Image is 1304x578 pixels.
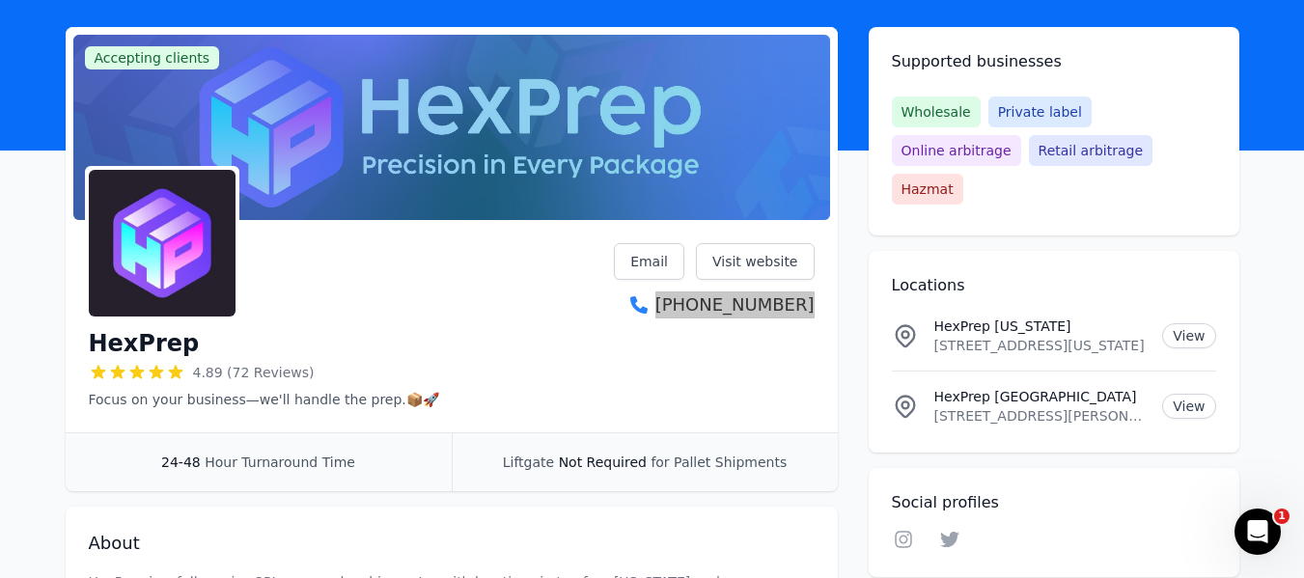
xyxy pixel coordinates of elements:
a: Visit website [696,243,815,280]
h2: Supported businesses [892,50,1216,73]
span: Wholesale [892,96,981,127]
span: Hour Turnaround Time [205,454,355,470]
p: HexPrep [US_STATE] [934,317,1148,336]
span: Not Required [559,454,647,470]
iframe: Intercom live chat [1235,509,1281,555]
a: Email [614,243,684,280]
a: View [1162,323,1215,348]
span: 24-48 [161,454,201,470]
a: View [1162,394,1215,419]
h2: Social profiles [892,491,1216,514]
span: 1 [1274,509,1290,524]
span: Liftgate [503,454,554,470]
h2: Locations [892,274,1216,297]
p: HexPrep [GEOGRAPHIC_DATA] [934,387,1148,406]
span: for Pallet Shipments [651,454,787,470]
p: Focus on your business—we'll handle the prep.📦🚀 [89,390,439,409]
a: [PHONE_NUMBER] [614,291,814,318]
span: Retail arbitrage [1029,135,1152,166]
img: HexPrep [89,170,236,317]
span: Accepting clients [85,46,220,69]
span: Private label [988,96,1092,127]
p: [STREET_ADDRESS][US_STATE] [934,336,1148,355]
h1: HexPrep [89,328,200,359]
span: Hazmat [892,174,963,205]
span: 4.89 (72 Reviews) [193,363,315,382]
span: Online arbitrage [892,135,1021,166]
p: [STREET_ADDRESS][PERSON_NAME][US_STATE] [934,406,1148,426]
h2: About [89,530,815,557]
